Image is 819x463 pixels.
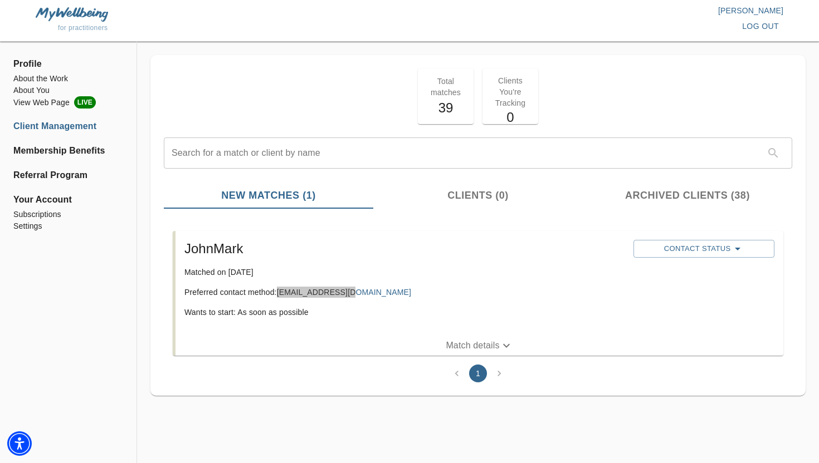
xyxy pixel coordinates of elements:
a: Referral Program [13,169,123,182]
a: About You [13,85,123,96]
button: Match details [175,336,783,356]
button: page 1 [469,365,487,382]
div: Accessibility Menu [7,431,32,456]
span: LIVE [74,96,96,109]
span: New Matches (1) [170,188,367,203]
p: Matched on [DATE] [184,267,625,278]
p: Wants to start: As soon as possible [184,307,625,318]
span: Your Account [13,193,123,206]
button: Contact Status [633,240,774,258]
p: [PERSON_NAME] [409,5,783,16]
a: [EMAIL_ADDRESS][DOMAIN_NAME] [277,288,411,297]
p: Total matches [425,76,467,98]
p: Clients You're Tracking [489,75,532,109]
a: Settings [13,220,123,232]
button: log out [738,16,783,37]
a: About the Work [13,73,123,85]
li: View Web Page [13,96,123,109]
span: log out [742,19,779,33]
a: View Web PageLIVE [13,96,123,109]
p: Preferred contact method: [184,287,625,298]
span: for practitioners [58,24,108,32]
p: Match details [446,339,499,352]
a: Subscriptions [13,209,123,220]
a: Membership Benefits [13,144,123,157]
h5: 0 [489,109,532,126]
span: Archived Clients (38) [589,188,786,203]
nav: pagination navigation [446,365,510,382]
img: MyWellbeing [36,7,108,21]
h5: JohnMark [184,240,625,258]
span: Profile [13,57,123,71]
span: Clients (0) [380,188,576,203]
span: Contact Status [639,242,769,255]
h5: 39 [425,99,467,117]
a: Client Management [13,120,123,133]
